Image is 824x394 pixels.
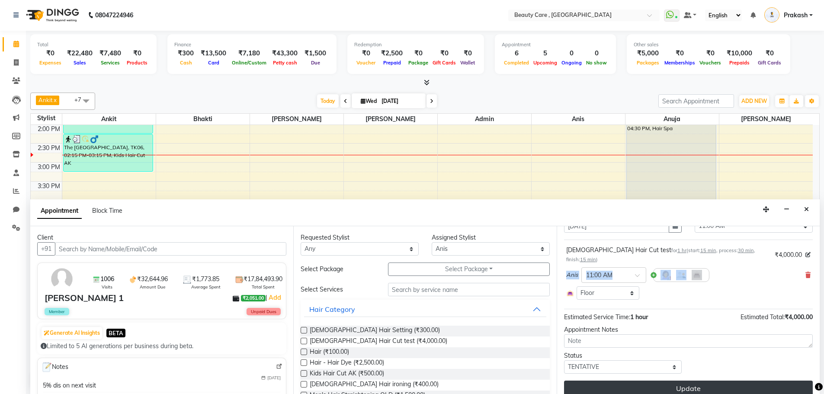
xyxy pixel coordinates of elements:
[267,292,282,303] a: Add
[178,60,194,66] span: Cash
[317,94,339,108] span: Today
[310,380,439,391] span: [DEMOGRAPHIC_DATA] Hair ironing (₹400.00)
[267,375,281,381] span: [DATE]
[662,48,697,58] div: ₹0
[36,125,62,134] div: 2:00 PM
[294,285,382,294] div: Select Services
[125,60,150,66] span: Products
[37,60,64,66] span: Expenses
[95,3,133,27] b: 08047224946
[677,247,686,253] span: 1 hr
[566,246,771,264] div: [DEMOGRAPHIC_DATA] Hair Cut test
[156,114,250,125] span: Bhakti
[252,284,275,290] span: Total Spent
[438,114,531,125] span: Admin
[662,60,697,66] span: Memberships
[430,48,458,58] div: ₹0
[310,326,440,336] span: [DEMOGRAPHIC_DATA] Hair Setting (₹300.00)
[310,369,384,380] span: Kids Hair Cut AK (₹500.00)
[727,60,752,66] span: Prepaids
[206,60,221,66] span: Card
[41,342,283,351] div: Limited to 5 AI generations per business during beta.
[310,336,447,347] span: [DEMOGRAPHIC_DATA] Hair Cut test (₹4,000.00)
[559,48,584,58] div: 0
[106,329,125,337] span: BETA
[38,96,53,103] span: Ankit
[247,308,281,315] span: Unpaid Dues
[406,60,430,66] span: Package
[630,313,648,321] span: 1 hour
[271,60,299,66] span: Petty cash
[244,275,282,284] span: ₹17,84,493.90
[241,295,266,302] span: ₹2,051.00
[31,114,62,123] div: Stylist
[140,284,165,290] span: Amount Due
[191,284,221,290] span: Average Spent
[658,94,734,108] input: Search Appointment
[250,114,343,125] span: [PERSON_NAME]
[354,60,378,66] span: Voucher
[37,48,64,58] div: ₹0
[41,362,68,373] span: Notes
[719,114,813,125] span: [PERSON_NAME]
[301,48,330,58] div: ₹1,500
[531,60,559,66] span: Upcoming
[354,48,378,58] div: ₹0
[53,96,57,103] a: x
[100,275,114,284] span: 1006
[692,270,702,280] img: Interior.png
[43,381,96,390] div: 5% dis on next visit
[764,7,779,22] img: Prakash
[458,48,477,58] div: ₹0
[174,41,330,48] div: Finance
[309,60,322,66] span: Due
[805,252,811,257] i: Edit price
[532,114,625,125] span: Anis
[634,48,662,58] div: ₹5,000
[388,263,550,276] button: Select Package
[36,182,62,191] div: 3:30 PM
[566,289,574,297] img: Interior.png
[37,242,55,256] button: +91
[625,114,719,125] span: Anuja
[738,247,754,253] span: 30 min
[580,256,596,263] span: 15 min
[304,301,546,317] button: Hair Category
[36,144,62,153] div: 2:30 PM
[37,203,82,219] span: Appointment
[564,351,682,360] div: Status
[174,48,197,58] div: ₹300
[388,283,550,296] input: Search by service name
[45,308,69,315] span: Member
[55,242,286,256] input: Search by Name/Mobile/Email/Code
[784,11,808,20] span: Prakash
[430,60,458,66] span: Gift Cards
[230,48,269,58] div: ₹7,180
[37,41,150,48] div: Total
[99,60,122,66] span: Services
[756,60,783,66] span: Gift Cards
[700,247,716,253] span: 15 min
[96,48,125,58] div: ₹7,480
[723,48,756,58] div: ₹10,000
[45,291,124,304] div: [PERSON_NAME] 1
[502,41,609,48] div: Appointment
[230,60,269,66] span: Online/Custom
[92,207,122,215] span: Block Time
[660,270,671,280] img: Hairdresser.png
[739,95,769,107] button: ADD NEW
[64,135,153,171] div: The [GEOGRAPHIC_DATA], TK06, 02:15 PM-03:15 PM, Kids Hair Cut AK
[310,358,384,369] span: Hair - Hair Dye (₹2,500.00)
[502,60,531,66] span: Completed
[269,48,301,58] div: ₹43,300
[564,313,630,321] span: Estimated Service Time:
[564,219,670,233] input: yyyy-mm-dd
[137,275,168,284] span: ₹32,644.96
[800,203,813,216] button: Close
[741,98,767,104] span: ADD NEW
[64,48,96,58] div: ₹22,480
[584,48,609,58] div: 0
[697,48,723,58] div: ₹0
[309,304,355,314] div: Hair Category
[192,275,219,284] span: ₹1,773.85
